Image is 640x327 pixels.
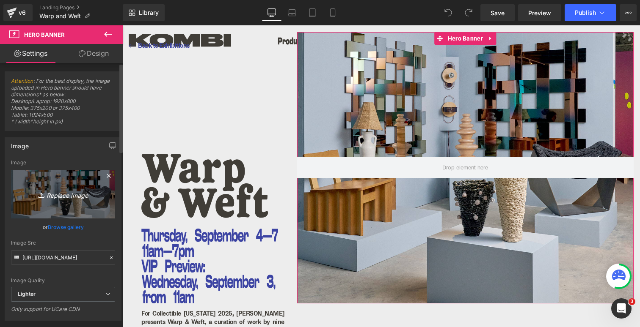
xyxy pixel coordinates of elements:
[139,9,159,16] span: Library
[518,4,561,21] a: Preview
[63,44,124,63] a: Design
[565,4,616,21] button: Publish
[29,189,97,199] i: Replace Image
[48,220,84,234] a: Browse gallery
[262,4,282,21] a: Desktop
[282,4,302,21] a: Laptop
[11,240,115,246] div: Image Src
[24,31,65,38] span: Hero Banner
[323,7,363,19] span: Hero Banner
[11,278,115,283] div: Image Quality
[123,4,165,21] a: New Library
[440,4,457,21] button: Undo
[11,160,115,166] div: Image
[528,8,551,17] span: Preview
[18,291,36,297] b: Lighter
[39,4,123,11] a: Landing Pages
[575,9,596,16] span: Publish
[11,78,33,84] a: Attention
[11,306,115,318] div: Only support for UCare CDN
[13,16,67,25] a: ⃪ Back to Exhibitions
[323,4,343,21] a: Mobile
[11,250,115,265] input: Link
[302,4,323,21] a: Tablet
[363,7,374,19] a: Expand / Collapse
[19,284,162,317] p: For Collectible [US_STATE] 2025, [PERSON_NAME] presents Warp & Weft, a curation of work by nine d...
[11,78,115,131] span: : For the best display, the image uploaded in Hero banner should have dimensions* as below: Deskt...
[11,223,115,232] div: or
[39,13,81,19] span: Warp and Weft
[3,4,33,21] a: v6
[491,8,505,17] span: Save
[620,4,637,21] button: More
[611,298,632,319] iframe: Intercom live chat
[11,138,29,150] div: Image
[460,4,477,21] button: Redo
[17,7,28,18] div: v6
[629,298,635,305] span: 3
